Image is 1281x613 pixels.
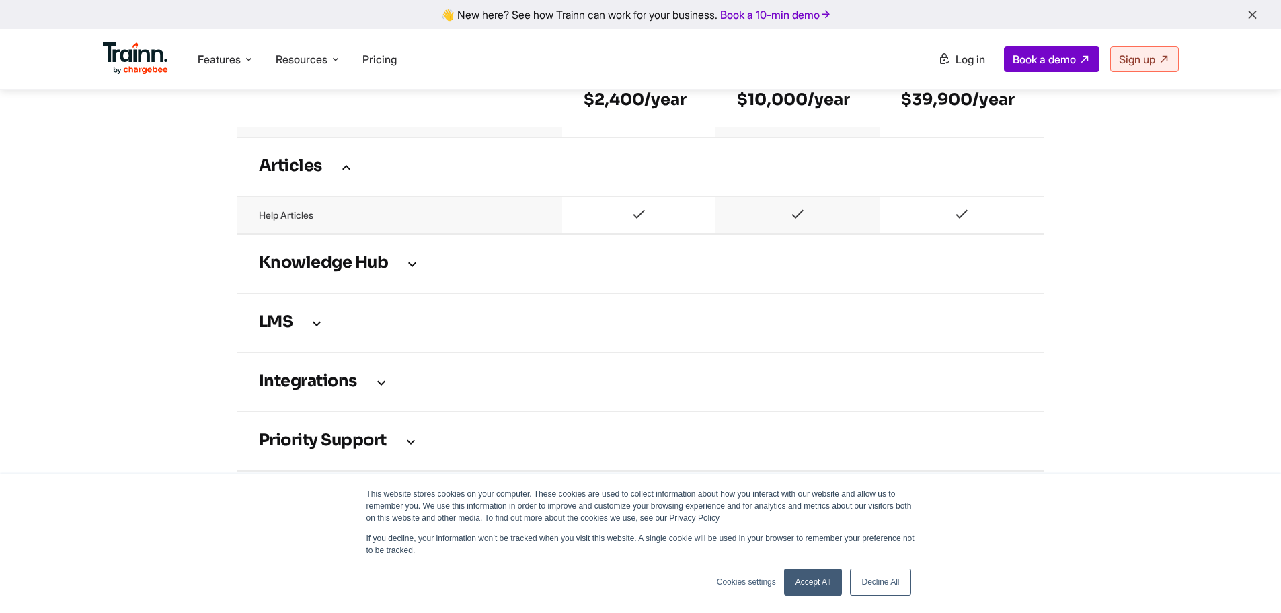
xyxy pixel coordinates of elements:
h3: Priority support [259,434,1023,449]
a: Decline All [850,569,910,596]
p: If you decline, your information won’t be tracked when you visit this website. A single cookie wi... [366,532,915,556]
a: Book a 10-min demo [717,5,834,24]
a: Cookies settings [717,576,776,588]
a: Accept All [784,569,843,596]
a: Sign up [1110,46,1179,72]
h3: LMS [259,316,1023,330]
h6: $39,900/year [901,89,1023,110]
span: Resources [276,52,327,67]
span: Features [198,52,241,67]
h6: $10,000/year [737,89,858,110]
p: This website stores cookies on your computer. These cookies are used to collect information about... [366,488,915,524]
h3: Knowledge Hub [259,256,1023,271]
a: Book a demo [1004,46,1099,72]
div: 👋 New here? See how Trainn can work for your business. [8,8,1273,21]
h3: Integrations [259,375,1023,390]
a: Log in [930,47,993,71]
td: Help articles [237,196,562,234]
a: Pricing [362,52,397,66]
h6: $2,400/year [584,89,694,110]
span: Sign up [1119,52,1155,66]
img: Trainn Logo [103,42,169,75]
h3: Articles [259,159,1023,174]
span: Log in [956,52,985,66]
span: Book a demo [1013,52,1076,66]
